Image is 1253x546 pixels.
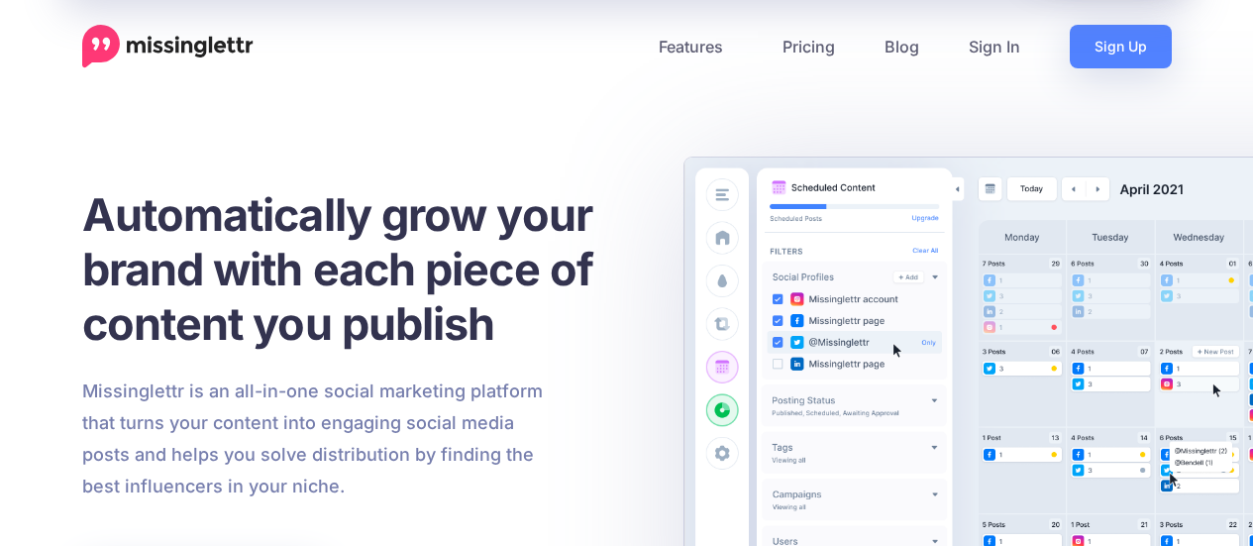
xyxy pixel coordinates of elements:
a: Pricing [758,25,860,68]
h1: Automatically grow your brand with each piece of content you publish [82,187,642,351]
a: Sign In [944,25,1045,68]
a: Features [634,25,758,68]
a: Blog [860,25,944,68]
p: Missinglettr is an all-in-one social marketing platform that turns your content into engaging soc... [82,376,544,502]
a: Sign Up [1070,25,1172,68]
a: Home [82,25,254,68]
